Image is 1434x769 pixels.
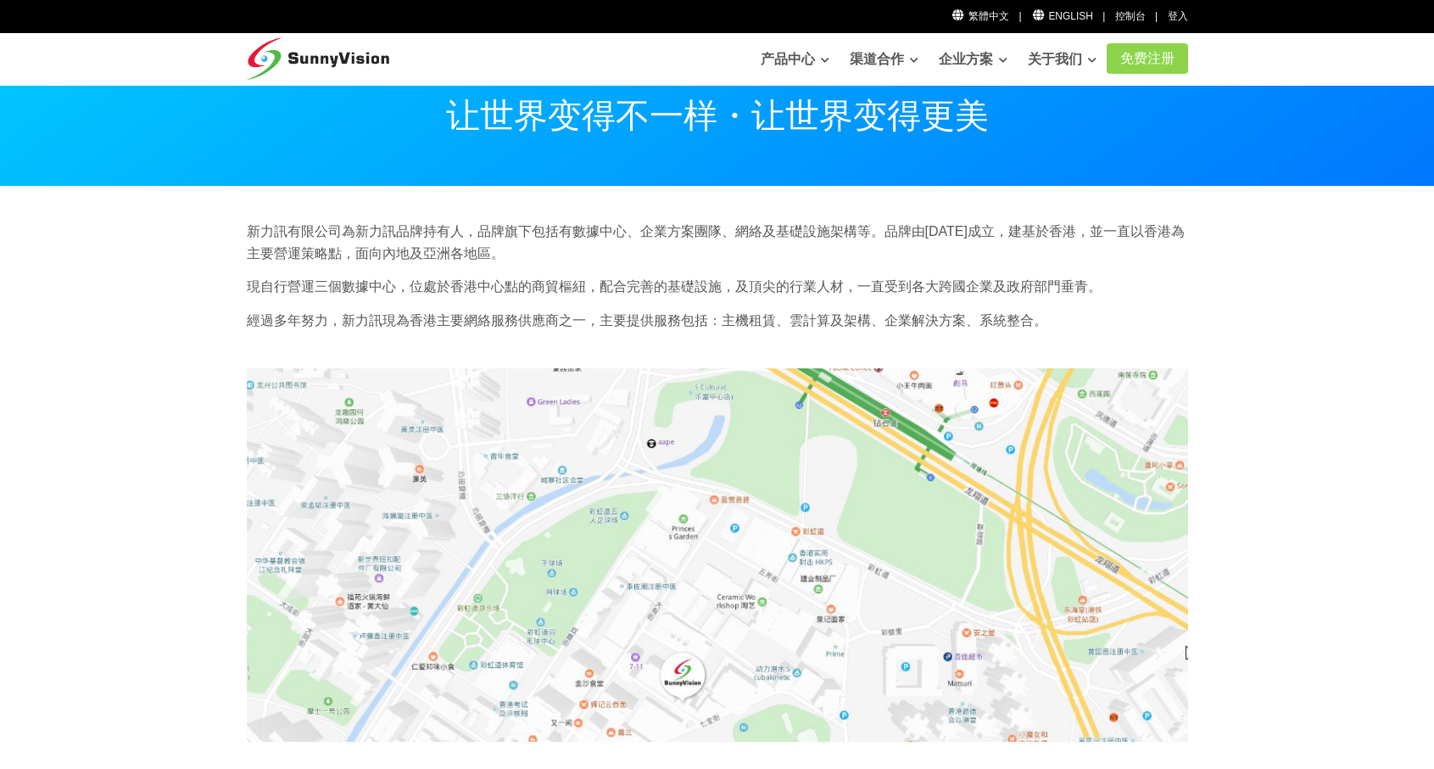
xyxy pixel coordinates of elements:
p: 让世界变得不一样・让世界变得更美 [247,98,1188,132]
a: 登入 [1168,10,1188,22]
p: 新力訊有限公司為新力訊品牌持有人，品牌旗下包括有數據中心、企業方案團隊、網絡及基礎設施架構等。品牌由[DATE]成立，建基於香港，並一直以香港為主要營運策略點，面向內地及亞洲各地區。 [247,221,1188,264]
a: 渠道合作 [850,42,918,76]
li: | [1102,8,1105,25]
img: How to visit SunnyVision? [247,368,1188,744]
li: | [1155,8,1158,25]
a: 繁體中文 [951,10,1010,22]
a: 免费注册 [1107,43,1188,74]
a: 关于我们 [1028,42,1096,76]
a: 企业方案 [939,42,1007,76]
p: 經過多年努力，新力訊現為香港主要網絡服務供應商之一，主要提供服務包括：主機租賃、雲計算及架構、企業解決方案、系統整合。 [247,310,1188,332]
a: 控制台 [1115,10,1146,22]
p: 現自行營運三個數據中心，位處於香港中心點的商貿樞紐，配合完善的基礎設施，及頂尖的行業人材，一直受到各大跨國企業及政府部門垂青。 [247,276,1188,298]
li: | [1018,8,1021,25]
a: 产品中心 [761,42,829,76]
a: English [1031,10,1093,22]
